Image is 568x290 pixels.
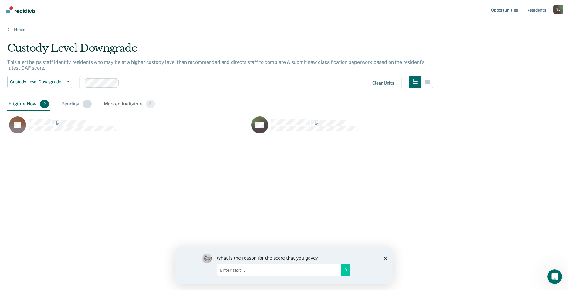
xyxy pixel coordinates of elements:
button: Custody Level Downgrade [7,76,72,88]
iframe: Survey by Kim from Recidiviz [175,247,393,284]
div: Clear units [372,81,394,86]
span: 1 [83,100,91,108]
div: T L [553,5,563,14]
a: Home [7,27,561,32]
span: 0 [146,100,155,108]
div: Custody Level Downgrade [7,42,433,59]
button: Profile dropdown button [553,5,563,14]
div: Eligible Now2 [7,98,50,111]
div: Marked Ineligible0 [103,98,157,111]
span: 2 [40,100,49,108]
div: Pending1 [60,98,93,111]
div: CaseloadOpportunityCell-00467536 [249,116,492,140]
div: CaseloadOpportunityCell-00621008 [7,116,249,140]
span: Custody Level Downgrade [10,79,65,85]
img: Recidiviz [6,6,35,13]
p: This alert helps staff identify residents who may be at a higher custody level than recommended a... [7,59,424,71]
iframe: Intercom live chat [547,269,562,284]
